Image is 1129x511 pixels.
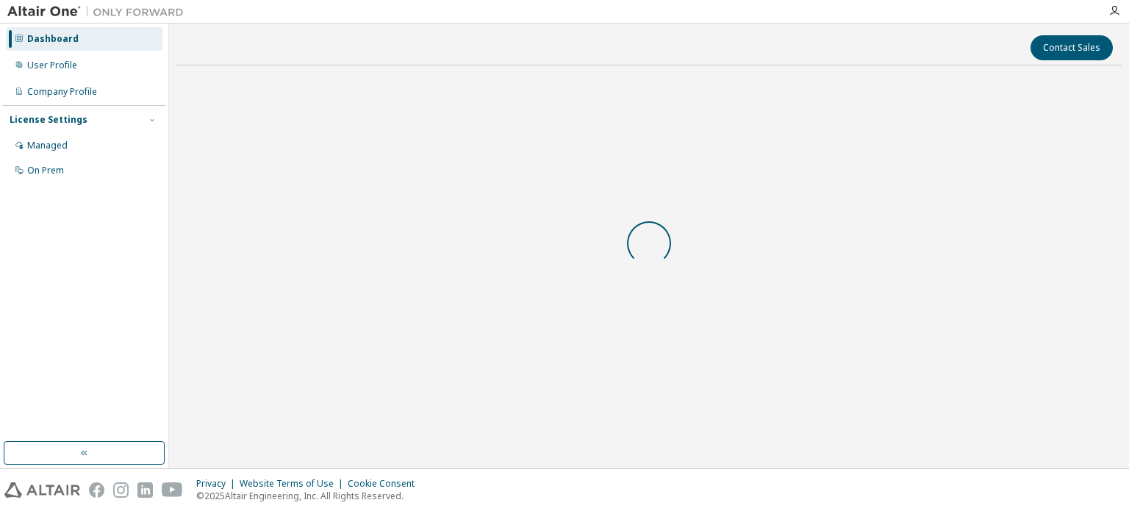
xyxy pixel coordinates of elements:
[113,482,129,498] img: instagram.svg
[27,33,79,45] div: Dashboard
[137,482,153,498] img: linkedin.svg
[196,478,240,490] div: Privacy
[27,140,68,151] div: Managed
[4,482,80,498] img: altair_logo.svg
[1031,35,1113,60] button: Contact Sales
[89,482,104,498] img: facebook.svg
[240,478,348,490] div: Website Terms of Use
[27,86,97,98] div: Company Profile
[27,60,77,71] div: User Profile
[348,478,423,490] div: Cookie Consent
[162,482,183,498] img: youtube.svg
[27,165,64,176] div: On Prem
[7,4,191,19] img: Altair One
[196,490,423,502] p: © 2025 Altair Engineering, Inc. All Rights Reserved.
[10,114,87,126] div: License Settings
